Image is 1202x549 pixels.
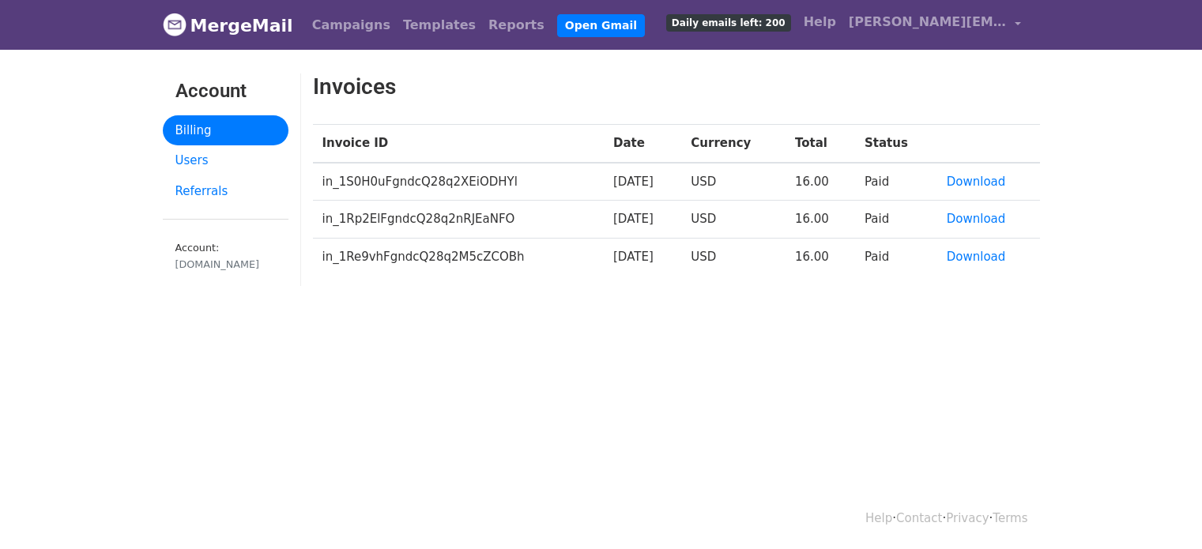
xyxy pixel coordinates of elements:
th: Currency [681,125,786,163]
td: in_1Rp2ElFgndcQ28q2nRJEaNFO [313,201,605,239]
td: in_1Re9vhFgndcQ28q2M5cZCOBh [313,238,605,275]
td: USD [681,201,786,239]
a: Referrals [163,176,288,207]
img: MergeMail logo [163,13,187,36]
a: Terms [993,511,1027,525]
a: Contact [896,511,942,525]
span: Daily emails left: 200 [666,14,791,32]
td: Paid [855,201,937,239]
a: Help [865,511,892,525]
td: in_1S0H0uFgndcQ28q2XEiODHYl [313,163,605,201]
div: [DOMAIN_NAME] [175,257,276,272]
a: Download [947,212,1006,226]
th: Total [786,125,855,163]
td: Paid [855,238,937,275]
a: [PERSON_NAME][EMAIL_ADDRESS][DOMAIN_NAME] [842,6,1027,43]
a: Privacy [946,511,989,525]
td: USD [681,238,786,275]
a: Templates [397,9,482,41]
td: 16.00 [786,201,855,239]
a: MergeMail [163,9,293,42]
td: [DATE] [604,163,681,201]
td: Paid [855,163,937,201]
th: Status [855,125,937,163]
small: Account: [175,242,276,272]
a: Users [163,145,288,176]
a: Daily emails left: 200 [660,6,797,38]
h2: Invoices [313,73,915,100]
a: Reports [482,9,551,41]
td: USD [681,163,786,201]
a: Help [797,6,842,38]
a: Billing [163,115,288,146]
td: [DATE] [604,238,681,275]
a: Download [947,250,1006,264]
td: [DATE] [604,201,681,239]
td: 16.00 [786,163,855,201]
th: Date [604,125,681,163]
a: Campaigns [306,9,397,41]
a: Download [947,175,1006,189]
span: [PERSON_NAME][EMAIL_ADDRESS][DOMAIN_NAME] [849,13,1007,32]
th: Invoice ID [313,125,605,163]
a: Open Gmail [557,14,645,37]
h3: Account [175,80,276,103]
td: 16.00 [786,238,855,275]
